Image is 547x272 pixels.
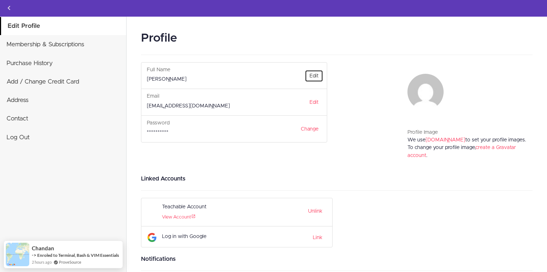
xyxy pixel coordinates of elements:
[141,255,533,263] h3: Notifications
[147,102,230,110] label: [EMAIL_ADDRESS][DOMAIN_NAME]
[147,119,170,127] label: Password
[5,4,13,12] svg: Back to courses
[426,137,465,143] a: [DOMAIN_NAME]
[32,245,54,251] span: Chandan
[308,205,322,215] a: Unlink
[1,17,126,35] a: Edit Profile
[305,70,323,82] a: Edit
[162,202,277,212] div: Teachable Account
[147,76,187,83] label: [PERSON_NAME]
[147,93,159,100] label: Email
[296,123,323,135] a: Change
[313,233,322,242] a: Link
[32,259,52,265] span: 2 hours ago
[305,96,323,109] a: Edit
[141,174,533,183] h3: Linked Accounts
[141,30,533,47] h2: Profile
[32,252,37,258] span: ->
[407,145,516,158] a: create a Gravatar account
[407,136,527,167] div: We use to set your profile images. To change your profile image, .
[162,215,196,220] a: View Account
[148,233,157,242] img: Google Logo
[407,129,527,136] div: Profile Image
[162,230,277,243] div: Log in with Google
[37,252,119,258] a: Enroled to Terminal, Bash & VIM Essentials
[6,243,29,266] img: provesource social proof notification image
[147,66,170,74] label: Full Name
[59,259,81,265] a: ProveSource
[407,74,444,110] img: orlandoj2ee@gmail.com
